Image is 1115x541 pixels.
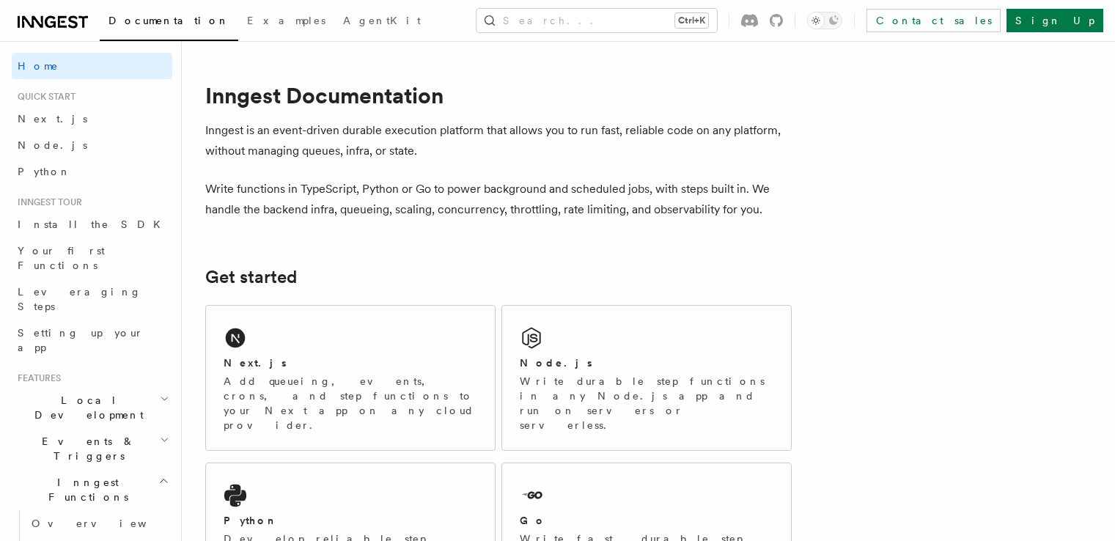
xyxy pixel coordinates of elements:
span: Features [12,372,61,384]
h2: Go [520,513,546,528]
kbd: Ctrl+K [675,13,708,28]
a: Node.jsWrite durable step functions in any Node.js app and run on servers or serverless. [501,305,792,451]
a: AgentKit [334,4,430,40]
a: Next.jsAdd queueing, events, crons, and step functions to your Next app on any cloud provider. [205,305,496,451]
p: Write functions in TypeScript, Python or Go to power background and scheduled jobs, with steps bu... [205,179,792,220]
a: Contact sales [866,9,1001,32]
span: Next.js [18,113,87,125]
a: Documentation [100,4,238,41]
span: Examples [247,15,325,26]
span: Python [18,166,71,177]
button: Search...Ctrl+K [476,9,717,32]
button: Events & Triggers [12,428,172,469]
span: Documentation [108,15,229,26]
span: Your first Functions [18,245,105,271]
button: Toggle dark mode [807,12,842,29]
a: Setting up your app [12,320,172,361]
span: AgentKit [343,15,421,26]
h1: Inngest Documentation [205,82,792,108]
span: Leveraging Steps [18,286,141,312]
span: Node.js [18,139,87,151]
a: Your first Functions [12,238,172,279]
p: Add queueing, events, crons, and step functions to your Next app on any cloud provider. [224,374,477,433]
button: Inngest Functions [12,469,172,510]
a: Node.js [12,132,172,158]
span: Quick start [12,91,76,103]
span: Inngest Functions [12,475,158,504]
span: Home [18,59,59,73]
a: Get started [205,267,297,287]
button: Local Development [12,387,172,428]
a: Python [12,158,172,185]
a: Overview [26,510,172,537]
a: Leveraging Steps [12,279,172,320]
a: Examples [238,4,334,40]
span: Overview [32,518,183,529]
p: Write durable step functions in any Node.js app and run on servers or serverless. [520,374,773,433]
h2: Next.js [224,356,287,370]
span: Local Development [12,393,160,422]
span: Events & Triggers [12,434,160,463]
a: Install the SDK [12,211,172,238]
span: Inngest tour [12,196,82,208]
h2: Python [224,513,278,528]
a: Next.js [12,106,172,132]
h2: Node.js [520,356,592,370]
span: Setting up your app [18,327,144,353]
a: Home [12,53,172,79]
a: Sign Up [1007,9,1103,32]
p: Inngest is an event-driven durable execution platform that allows you to run fast, reliable code ... [205,120,792,161]
span: Install the SDK [18,218,169,230]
